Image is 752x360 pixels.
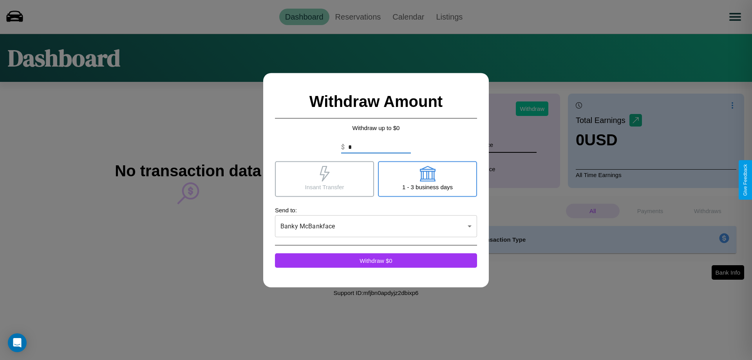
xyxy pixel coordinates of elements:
div: Give Feedback [743,164,748,196]
p: 1 - 3 business days [402,181,453,192]
h2: Withdraw Amount [275,85,477,118]
button: Withdraw $0 [275,253,477,268]
p: Send to: [275,204,477,215]
p: Insant Transfer [305,181,344,192]
p: $ [341,142,345,152]
p: Withdraw up to $ 0 [275,122,477,133]
div: Banky McBankface [275,215,477,237]
div: Open Intercom Messenger [8,333,27,352]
